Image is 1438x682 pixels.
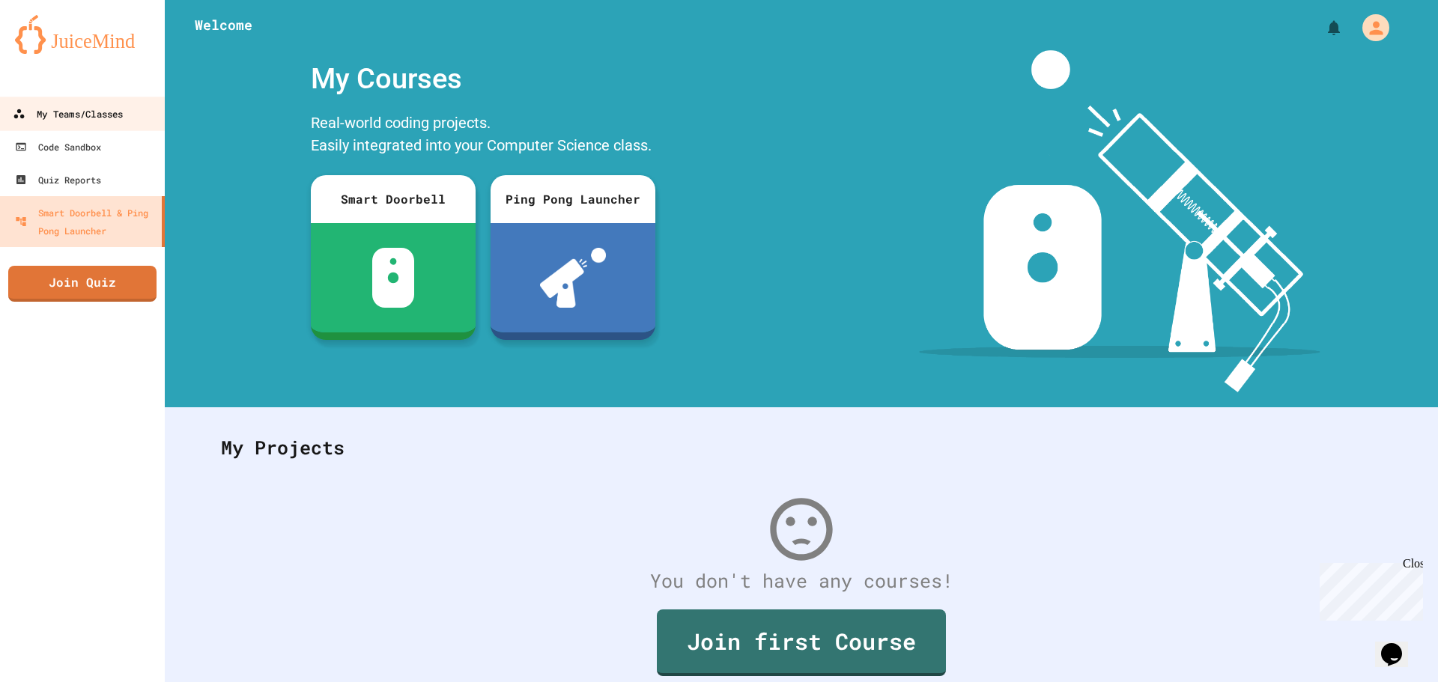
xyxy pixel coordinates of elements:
[657,609,946,676] a: Join first Course
[206,567,1397,595] div: You don't have any courses!
[303,108,663,164] div: Real-world coding projects. Easily integrated into your Computer Science class.
[8,266,157,302] a: Join Quiz
[540,248,607,308] img: ppl-with-ball.png
[15,204,156,240] div: Smart Doorbell & Ping Pong Launcher
[1347,10,1393,45] div: My Account
[303,50,663,108] div: My Courses
[491,175,655,223] div: Ping Pong Launcher
[15,138,101,156] div: Code Sandbox
[311,175,476,223] div: Smart Doorbell
[15,171,101,189] div: Quiz Reports
[206,418,1397,477] div: My Projects
[15,15,150,54] img: logo-orange.svg
[919,50,1320,392] img: banner-image-my-projects.png
[1297,15,1347,40] div: My Notifications
[13,105,123,124] div: My Teams/Classes
[1314,557,1423,621] iframe: chat widget
[372,248,415,308] img: sdb-white.svg
[1375,622,1423,667] iframe: chat widget
[6,6,103,95] div: Chat with us now!Close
